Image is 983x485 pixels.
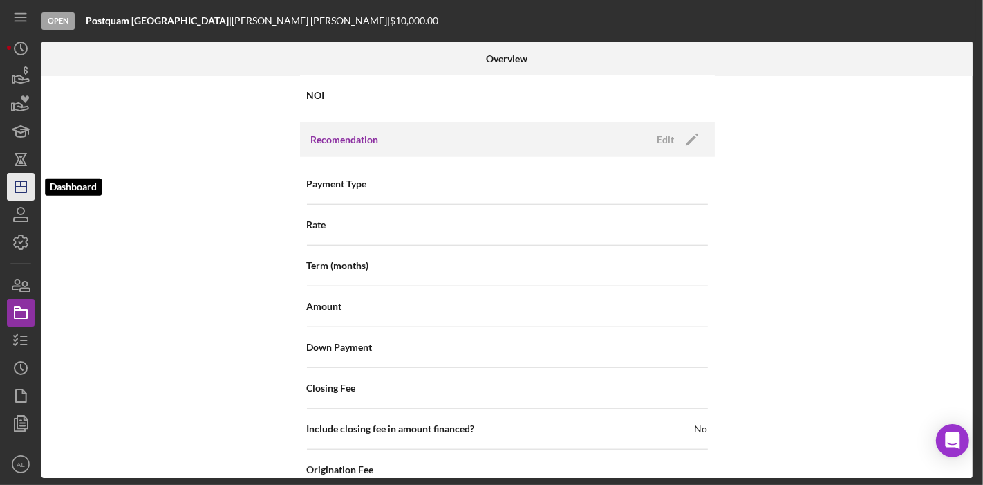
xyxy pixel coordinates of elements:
div: Edit [657,129,675,150]
div: $10,000.00 [390,15,442,26]
h3: Recomendation [311,133,379,147]
span: Rate [307,218,326,232]
span: Payment Type [307,177,367,191]
div: [PERSON_NAME] [PERSON_NAME] | [232,15,390,26]
b: Overview [487,53,528,64]
span: NOI [307,89,325,102]
span: Down Payment [307,340,373,354]
text: AL [17,461,25,468]
span: Term (months) [307,259,369,273]
button: AL [7,450,35,478]
div: Open [41,12,75,30]
span: Closing Fee [307,381,356,395]
div: Open Intercom Messenger [936,424,969,457]
span: Amount [307,300,342,313]
div: | [86,15,232,26]
span: No [695,422,708,436]
b: Postquam [GEOGRAPHIC_DATA] [86,15,229,26]
span: Origination Fee [307,463,374,477]
button: Edit [649,129,704,150]
span: Include closing fee in amount financed? [307,422,475,436]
